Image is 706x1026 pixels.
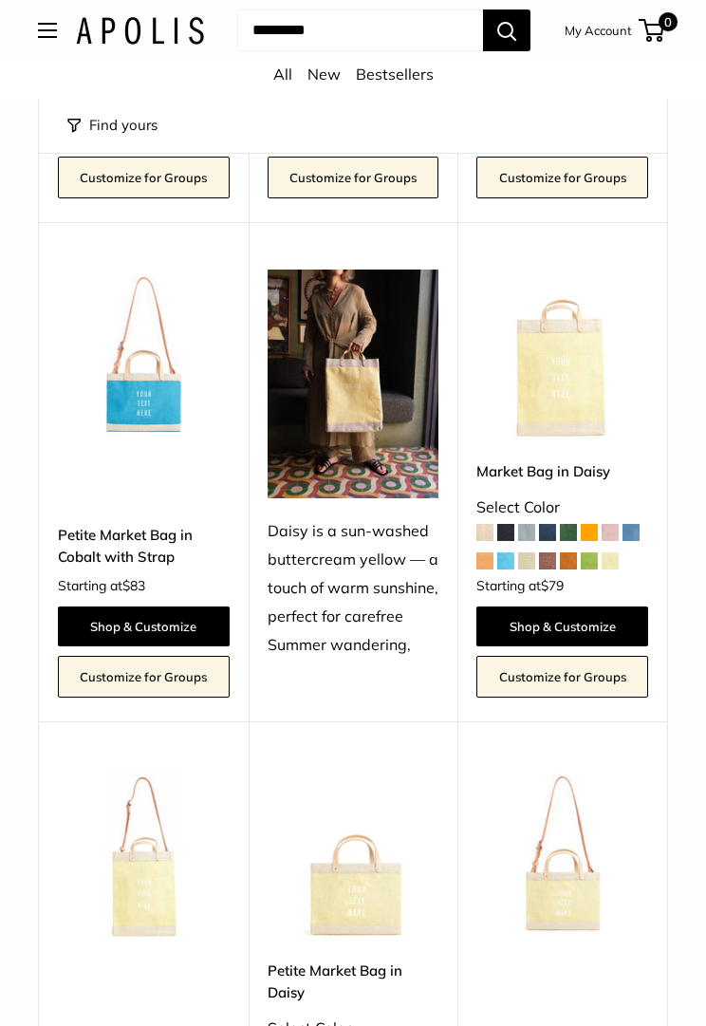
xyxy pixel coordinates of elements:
a: My Account [565,19,632,42]
span: $79 [541,577,564,594]
img: Petite Market Bag in Daisy [268,769,439,941]
a: Shop & Customize [58,606,230,646]
a: Bestsellers [356,65,434,84]
span: 0 [659,12,678,31]
div: Select Color [476,494,648,522]
a: Petite Market Bag in Daisy [268,960,439,1004]
a: Customize for Groups [268,157,439,198]
button: Filter collection [67,112,158,139]
a: Petite Market Bag in DaisyPetite Market Bag in Daisy [268,769,439,941]
a: Customize for Groups [58,157,230,198]
span: $83 [122,577,145,594]
a: Market Bag in Daisy [476,460,648,482]
a: Market Bag in Daisy with Strapdescription_The Original Market Bag in Daisy [58,769,230,941]
a: Customize for Groups [476,157,648,198]
a: Petite Market Bag in Daisy with StrapPetite Market Bag in Daisy with Strap [476,769,648,941]
button: Search [483,9,530,51]
a: All [273,65,292,84]
input: Search... [237,9,483,51]
a: Market Bag in Daisydescription_The Original Market Bag in Daisy [476,270,648,441]
img: Market Bag in Daisy with Strap [58,769,230,941]
a: New [307,65,341,84]
button: Open menu [38,23,57,38]
a: Customize for Groups [58,656,230,698]
img: Petite Market Bag in Daisy with Strap [476,769,648,941]
a: Shop & Customize [476,606,648,646]
span: Starting at [476,579,564,592]
img: Market Bag in Daisy [476,270,648,441]
a: Petite Market Bag in Cobalt with StrapPetite Market Bag in Cobalt with Strap [58,270,230,441]
a: 0 [641,19,664,42]
img: Apolis [76,17,204,45]
span: Starting at [58,579,145,592]
img: Daisy is a sun-washed buttercream yellow — a touch of warm sunshine, perfect for carefree Summer ... [268,270,439,498]
a: Petite Market Bag in Cobalt with Strap [58,524,230,569]
div: Daisy is a sun-washed buttercream yellow — a touch of warm sunshine, perfect for carefree Summer ... [268,517,439,660]
img: Petite Market Bag in Cobalt with Strap [58,270,230,441]
a: Customize for Groups [476,656,648,698]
